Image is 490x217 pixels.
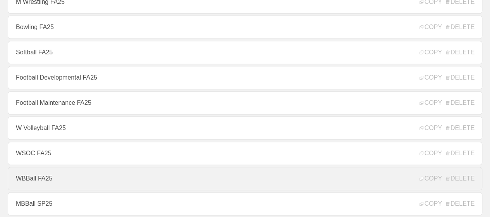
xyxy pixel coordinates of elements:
span: DELETE [446,99,475,106]
span: COPY [420,99,442,106]
span: DELETE [446,74,475,81]
a: Bowling FA25 [8,16,482,39]
span: COPY [420,125,442,132]
a: Softball FA25 [8,41,482,64]
span: COPY [420,74,442,81]
a: WBBall FA25 [8,167,482,190]
span: DELETE [446,125,475,132]
a: W Volleyball FA25 [8,116,482,140]
span: DELETE [446,49,475,56]
iframe: Chat Widget [351,127,490,217]
span: COPY [420,49,442,56]
a: MBBall SP25 [8,192,482,215]
a: Football Maintenance FA25 [8,91,482,115]
span: DELETE [446,24,475,31]
a: WSOC FA25 [8,142,482,165]
a: Football Developmental FA25 [8,66,482,89]
span: COPY [420,24,442,31]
